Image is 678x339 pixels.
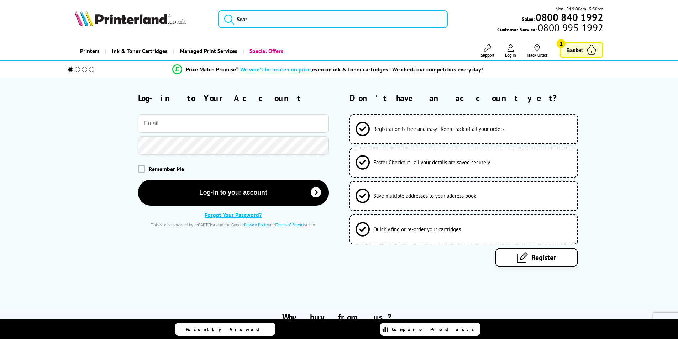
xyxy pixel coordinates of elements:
[58,63,598,76] li: modal_Promise
[75,11,186,26] img: Printerland Logo
[240,66,312,73] span: We won’t be beaten on price,
[505,52,516,58] span: Log In
[557,39,566,48] span: 1
[186,66,238,73] span: Price Match Promise*
[481,44,494,58] a: Support
[392,326,478,333] span: Compare Products
[138,92,329,104] h2: Log-in to Your Account
[373,159,490,166] span: Faster Checkout - all your details are saved securely
[138,180,329,206] button: Log-in to your account
[276,222,305,227] a: Terms of Service
[537,24,603,31] span: 0800 995 1992
[349,92,603,104] h2: Don't have an account yet?
[173,42,243,60] a: Managed Print Services
[522,16,535,22] span: Sales:
[535,14,603,21] a: 0800 840 1992
[75,42,105,60] a: Printers
[238,66,483,73] div: - even on ink & toner cartridges - We check our competitors every day!
[536,11,603,24] b: 0800 840 1992
[105,42,173,60] a: Ink & Toner Cartridges
[149,165,184,173] span: Remember Me
[75,312,604,323] h2: Why buy from us?
[527,44,547,58] a: Track Order
[373,226,461,233] span: Quickly find or re-order your cartridges
[138,222,329,227] div: This site is protected by reCAPTCHA and the Google and apply.
[175,323,275,336] a: Recently Viewed
[495,248,578,267] a: Register
[243,42,289,60] a: Special Offers
[218,10,448,28] input: Sear
[138,114,329,133] input: Email
[497,24,603,33] span: Customer Service:
[205,211,262,218] a: Forgot Your Password?
[244,222,269,227] a: Privacy Policy
[373,126,504,132] span: Registration is free and easy - Keep track of all your orders
[566,45,583,55] span: Basket
[373,192,476,199] span: Save multiple addresses to your address book
[481,52,494,58] span: Support
[112,42,168,60] span: Ink & Toner Cartridges
[75,11,210,28] a: Printerland Logo
[505,44,516,58] a: Log In
[380,323,480,336] a: Compare Products
[186,326,267,333] span: Recently Viewed
[531,253,556,262] span: Register
[560,42,603,58] a: Basket 1
[556,5,603,12] span: Mon - Fri 9:00am - 5:30pm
